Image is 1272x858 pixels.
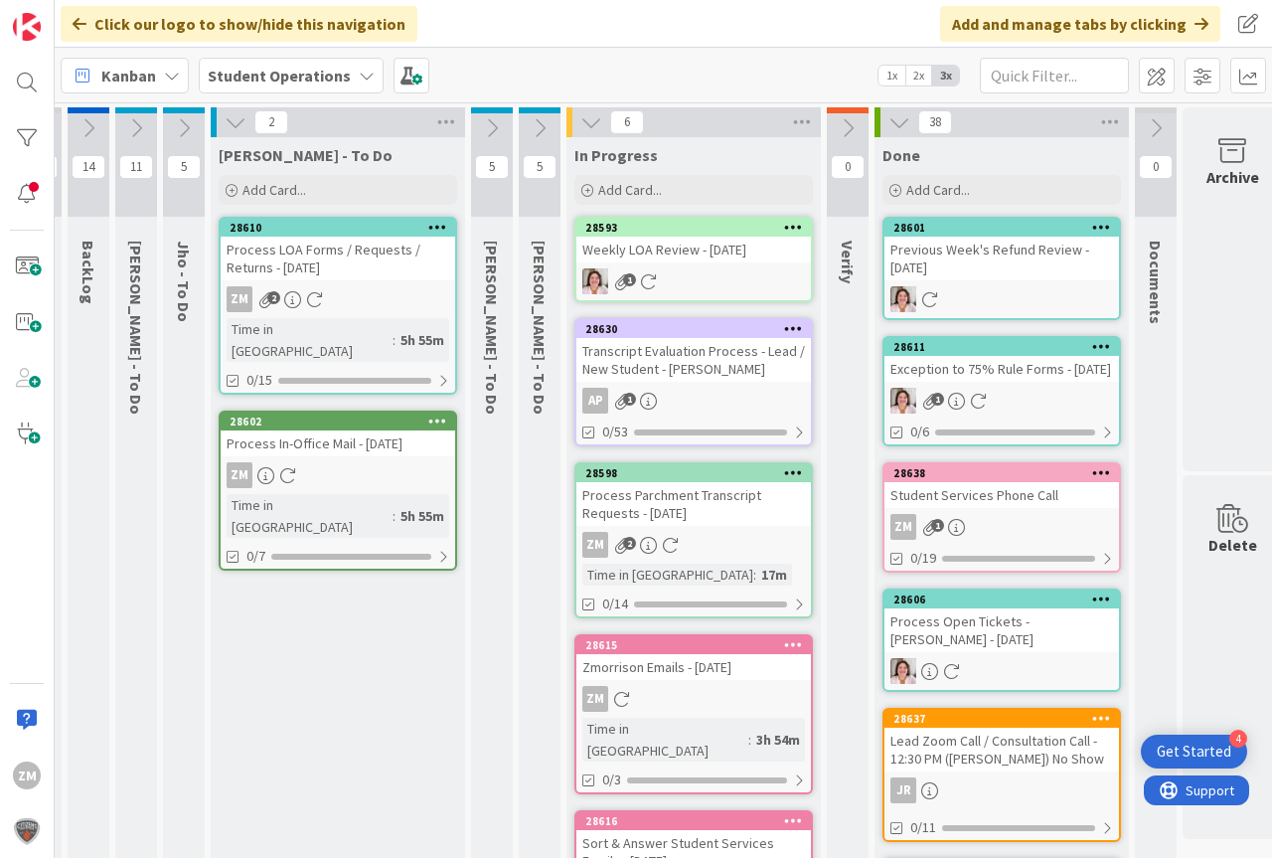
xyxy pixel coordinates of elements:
[878,66,905,86] span: 1x
[890,286,916,312] img: EW
[1146,241,1166,324] span: Documents
[598,181,662,199] span: Add Card...
[61,6,417,42] div: Click our logo to show/hide this navigation
[482,241,502,415] span: Eric - To Do
[576,464,811,482] div: 28598
[574,318,813,446] a: 28630Transcript Evaluation Process - Lead / New Student - [PERSON_NAME]AP0/53
[602,422,628,442] span: 0/53
[242,181,306,199] span: Add Card...
[884,338,1119,356] div: 28611
[884,728,1119,772] div: Lead Zoom Call / Consultation Call - 12:30 PM ([PERSON_NAME]) No Show
[831,155,865,179] span: 0
[838,241,858,283] span: Verify
[576,338,811,382] div: Transcript Evaluation Process - Lead / New Student - [PERSON_NAME]
[602,770,621,790] span: 0/3
[576,388,811,414] div: AP
[884,514,1119,540] div: ZM
[174,241,194,322] span: Jho - To Do
[1208,533,1257,557] div: Delete
[393,505,396,527] span: :
[523,155,556,179] span: 5
[221,286,455,312] div: ZM
[890,658,916,684] img: EW
[893,221,1119,235] div: 28601
[576,482,811,526] div: Process Parchment Transcript Requests - [DATE]
[576,219,811,262] div: 28593Weekly LOA Review - [DATE]
[576,268,811,294] div: EW
[751,729,805,751] div: 3h 54m
[1141,735,1247,769] div: Open Get Started checklist, remaining modules: 4
[884,219,1119,237] div: 28601
[940,6,1220,42] div: Add and manage tabs by clicking
[221,413,455,456] div: 28602Process In-Office Mail - [DATE]
[227,462,252,488] div: ZM
[530,241,550,415] span: Amanda - To Do
[1206,165,1259,189] div: Archive
[931,519,944,532] span: 1
[576,686,811,712] div: ZM
[882,217,1121,320] a: 28601Previous Week's Refund Review - [DATE]EW
[882,336,1121,446] a: 28611Exception to 75% Rule Forms - [DATE]EW0/6
[585,466,811,480] div: 28598
[585,814,811,828] div: 28616
[396,329,449,351] div: 5h 55m
[893,593,1119,606] div: 28606
[585,638,811,652] div: 28615
[219,217,457,395] a: 28610Process LOA Forms / Requests / Returns - [DATE]ZMTime in [GEOGRAPHIC_DATA]:5h 55m0/15
[890,514,916,540] div: ZM
[221,219,455,280] div: 28610Process LOA Forms / Requests / Returns - [DATE]
[574,634,813,794] a: 28615Zmorrison Emails - [DATE]ZMTime in [GEOGRAPHIC_DATA]:3h 54m0/3
[13,13,41,41] img: Visit kanbanzone.com
[610,110,644,134] span: 6
[893,712,1119,726] div: 28637
[576,219,811,237] div: 28593
[230,415,455,429] div: 28602
[884,658,1119,684] div: EW
[475,155,509,179] span: 5
[13,762,41,789] div: ZM
[910,548,936,569] span: 0/19
[126,241,146,415] span: Emilie - To Do
[101,64,156,87] span: Kanban
[79,241,98,304] span: BackLog
[890,777,916,803] div: JR
[576,532,811,558] div: ZM
[576,636,811,680] div: 28615Zmorrison Emails - [DATE]
[582,564,753,586] div: Time in [GEOGRAPHIC_DATA]
[393,329,396,351] span: :
[893,340,1119,354] div: 28611
[884,591,1119,652] div: 28606Process Open Tickets - [PERSON_NAME] - [DATE]
[890,388,916,414] img: EW
[1229,730,1247,748] div: 4
[254,110,288,134] span: 2
[227,494,393,538] div: Time in [GEOGRAPHIC_DATA]
[884,482,1119,508] div: Student Services Phone Call
[576,320,811,338] div: 28630
[1139,155,1173,179] span: 0
[753,564,756,586] span: :
[221,413,455,430] div: 28602
[884,464,1119,482] div: 28638
[574,217,813,302] a: 28593Weekly LOA Review - [DATE]EW
[884,777,1119,803] div: JR
[576,636,811,654] div: 28615
[582,686,608,712] div: ZM
[1157,742,1231,762] div: Get Started
[42,3,90,27] span: Support
[931,393,944,406] span: 1
[219,411,457,571] a: 28602Process In-Office Mail - [DATE]ZMTime in [GEOGRAPHIC_DATA]:5h 55m0/7
[910,422,929,442] span: 0/6
[884,286,1119,312] div: EW
[576,812,811,830] div: 28616
[884,710,1119,772] div: 28637Lead Zoom Call / Consultation Call - 12:30 PM ([PERSON_NAME]) No Show
[582,268,608,294] img: EW
[882,462,1121,573] a: 28638Student Services Phone CallZM0/19
[221,219,455,237] div: 28610
[582,532,608,558] div: ZM
[585,221,811,235] div: 28593
[884,464,1119,508] div: 28638Student Services Phone Call
[623,393,636,406] span: 1
[72,155,105,179] span: 14
[884,237,1119,280] div: Previous Week's Refund Review - [DATE]
[585,322,811,336] div: 28630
